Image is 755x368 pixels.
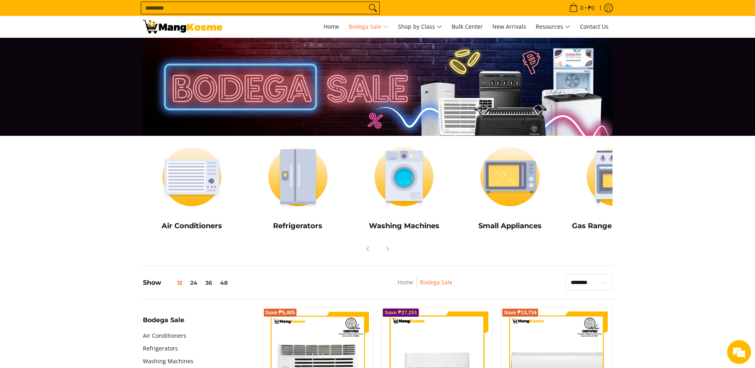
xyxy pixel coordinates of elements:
img: Cookers [567,140,665,213]
a: Home [320,16,343,37]
a: Bodega Sale [345,16,392,37]
a: Air Conditioners Air Conditioners [143,140,241,236]
h5: Show [143,279,232,287]
button: Previous [359,240,377,258]
span: Bulk Center [452,23,483,30]
img: Small Appliances [461,140,559,213]
span: • [567,4,597,12]
span: Bodega Sale [349,22,388,32]
h5: Washing Machines [355,221,453,231]
button: 24 [186,280,201,286]
nav: Breadcrumbs [345,278,506,296]
h5: Gas Range and Cookers [567,221,665,231]
h5: Small Appliances [461,221,559,231]
a: Cookers Gas Range and Cookers [567,140,665,236]
a: Bodega Sale [420,278,453,286]
img: Bodega Sale l Mang Kosme: Cost-Efficient &amp; Quality Home Appliances [143,20,222,33]
nav: Main Menu [230,16,613,37]
a: Small Appliances Small Appliances [461,140,559,236]
span: Shop by Class [398,22,442,32]
button: Next [378,240,396,258]
a: Washing Machines [143,355,193,368]
a: Contact Us [576,16,613,37]
a: Bulk Center [448,16,487,37]
span: Save ₱13,734 [504,310,536,315]
a: Home [398,278,413,286]
a: Refrigerators [143,342,178,355]
button: 36 [201,280,216,286]
span: New Arrivals [492,23,526,30]
a: Refrigerators Refrigerators [249,140,347,236]
a: Air Conditioners [143,329,186,342]
a: Washing Machines Washing Machines [355,140,453,236]
span: Save ₱27,251 [384,310,417,315]
img: Washing Machines [355,140,453,213]
span: Contact Us [580,23,609,30]
img: Refrigerators [249,140,347,213]
span: Save ₱5,405 [265,310,295,315]
span: ₱0 [587,5,596,11]
button: 48 [216,280,232,286]
h5: Air Conditioners [143,221,241,231]
span: Bodega Sale [143,317,184,323]
a: Shop by Class [394,16,446,37]
span: Home [324,23,339,30]
h5: Refrigerators [249,221,347,231]
a: New Arrivals [488,16,530,37]
span: 0 [579,5,585,11]
a: Resources [532,16,574,37]
button: Search [367,2,379,14]
summary: Open [143,317,184,329]
img: Air Conditioners [143,140,241,213]
button: 12 [161,280,186,286]
span: Resources [536,22,570,32]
